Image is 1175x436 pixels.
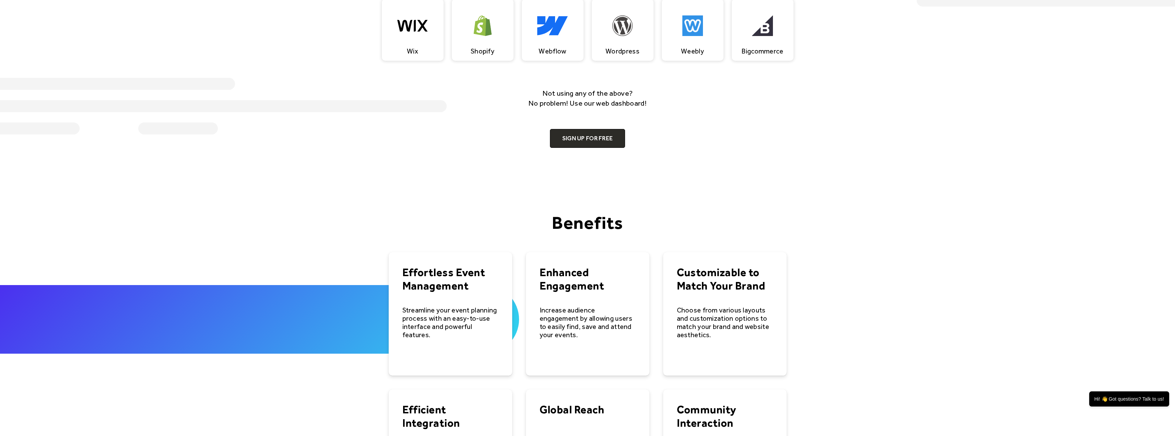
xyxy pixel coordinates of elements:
[540,266,636,292] h4: Enhanced Engagement
[540,306,636,339] div: Increase audience engagement by allowing users to easily find, save and attend your events.
[677,403,773,429] h4: Community Interaction
[550,129,625,148] a: Sign up for free
[681,47,704,55] div: Weebly
[606,47,639,55] div: Wordpress
[402,403,498,429] h4: Efficient Integration
[407,47,418,55] div: Wix
[402,306,498,339] div: Streamline your event planning process with an easy-to-use interface and powerful features.
[677,306,773,339] div: Choose from various layouts and customization options to match your brand and website aesthetics.
[519,214,656,232] h3: Benefits
[471,47,494,55] div: Shopify
[741,47,783,55] div: Bigcommerce
[540,403,636,416] h4: Global Reach
[519,88,656,108] p: Not using any of the above? No problem! Use our web dashboard!
[539,47,566,55] div: Webflow
[402,266,498,292] h4: Effortless Event Management
[677,266,773,292] h4: Customizable to Match Your Brand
